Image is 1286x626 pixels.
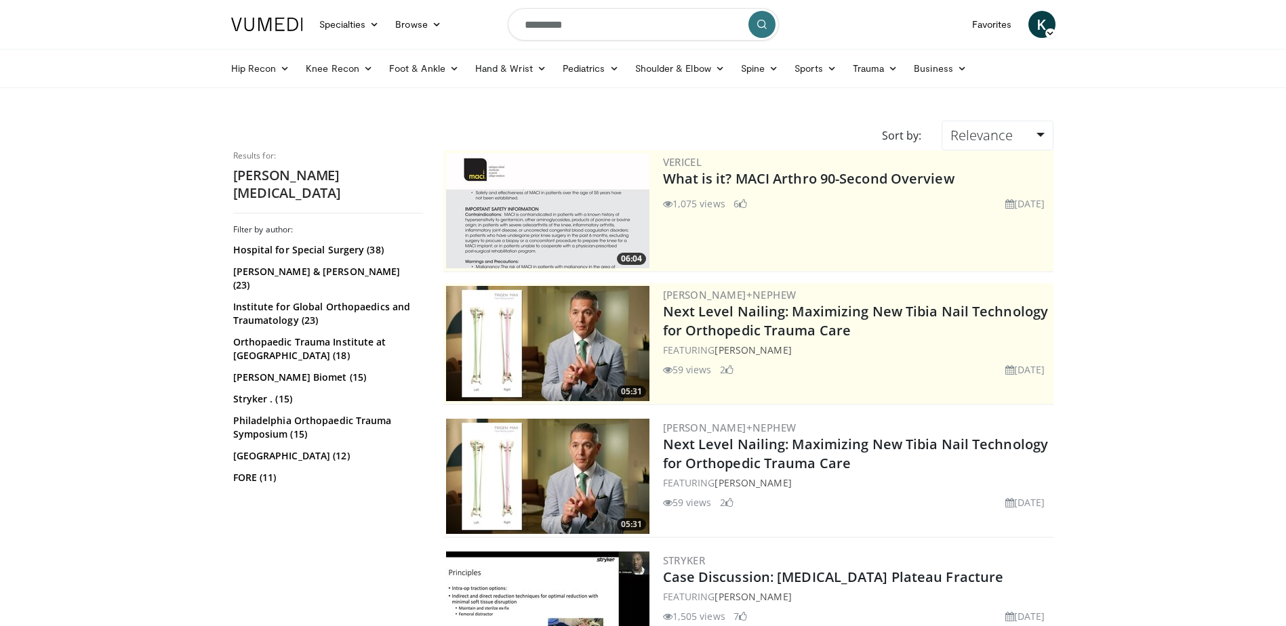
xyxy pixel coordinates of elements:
a: Philadelphia Orthopaedic Trauma Symposium (15) [233,414,420,441]
a: [PERSON_NAME] [715,343,791,356]
a: Relevance [942,121,1053,150]
span: Relevance [950,126,1013,144]
h3: Filter by author: [233,224,423,235]
a: [PERSON_NAME]+Nephew [663,288,797,301]
a: What is it? MACI Arthro 90-Second Overview [663,169,955,188]
a: 05:31 [446,419,649,534]
a: Hip Recon [223,55,298,82]
a: Institute for Global Orthopaedics and Traumatology (23) [233,300,420,327]
li: [DATE] [1005,196,1045,211]
a: Shoulder & Elbow [627,55,733,82]
span: 05:31 [617,518,646,530]
img: f5bb47d0-b35c-4442-9f96-a7b2c2350023.300x170_q85_crop-smart_upscale.jpg [446,419,649,534]
div: Sort by: [872,121,931,150]
a: Spine [733,55,786,82]
a: 06:04 [446,153,649,268]
li: 59 views [663,362,712,377]
a: Stryker . (15) [233,392,420,406]
a: Sports [786,55,845,82]
img: VuMedi Logo [231,18,303,31]
a: 05:31 [446,286,649,401]
a: Stryker [663,554,706,567]
a: Next Level Nailing: Maximizing New Tibia Nail Technology for Orthopedic Trauma Care [663,435,1049,472]
a: Specialties [311,11,388,38]
a: Orthopaedic Trauma Institute at [GEOGRAPHIC_DATA] (18) [233,335,420,362]
a: K [1028,11,1056,38]
li: 1,075 views [663,196,725,211]
a: Business [906,55,975,82]
img: aa6cc8ed-3dbf-4b6a-8d82-4a06f68b6688.300x170_q85_crop-smart_upscale.jpg [446,153,649,268]
li: [DATE] [1005,609,1045,623]
li: 7 [734,609,747,623]
a: Next Level Nailing: Maximizing New Tibia Nail Technology for Orthopedic Trauma Care [663,302,1049,339]
li: 59 views [663,495,712,509]
h2: [PERSON_NAME] [MEDICAL_DATA] [233,167,423,202]
a: [PERSON_NAME] Biomet (15) [233,371,420,384]
a: [PERSON_NAME]+Nephew [663,421,797,434]
a: [PERSON_NAME] & [PERSON_NAME] (23) [233,265,420,292]
p: Results for: [233,150,423,161]
li: 6 [734,196,747,211]
a: Favorites [964,11,1020,38]
a: [PERSON_NAME] [715,590,791,603]
li: 2 [720,495,734,509]
span: 06:04 [617,253,646,265]
a: [PERSON_NAME] [715,476,791,489]
li: [DATE] [1005,362,1045,377]
li: 2 [720,362,734,377]
a: Vericel [663,155,702,169]
li: 1,505 views [663,609,725,623]
a: Foot & Ankle [381,55,467,82]
a: Case Discussion: [MEDICAL_DATA] Plateau Fracture [663,568,1004,586]
a: Pediatrics [555,55,627,82]
a: FORE (11) [233,471,420,484]
a: Knee Recon [298,55,381,82]
input: Search topics, interventions [508,8,779,41]
a: Hand & Wrist [467,55,555,82]
img: f5bb47d0-b35c-4442-9f96-a7b2c2350023.300x170_q85_crop-smart_upscale.jpg [446,286,649,401]
a: Hospital for Special Surgery (38) [233,243,420,257]
li: [DATE] [1005,495,1045,509]
a: Browse [387,11,449,38]
div: FEATURING [663,589,1051,604]
div: FEATURING [663,343,1051,357]
a: [GEOGRAPHIC_DATA] (12) [233,449,420,463]
span: 05:31 [617,385,646,398]
div: FEATURING [663,476,1051,490]
a: Trauma [845,55,906,82]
